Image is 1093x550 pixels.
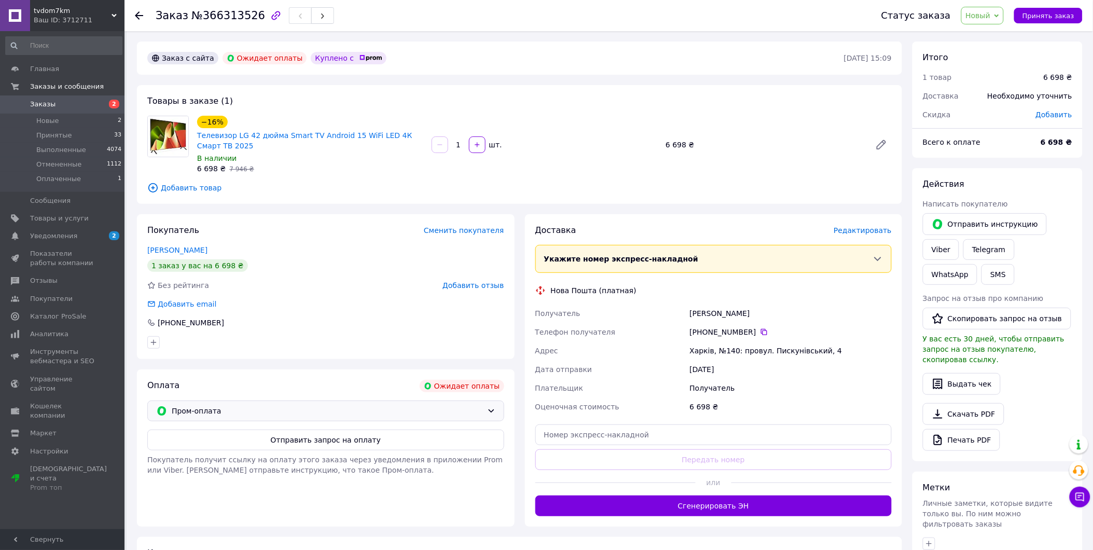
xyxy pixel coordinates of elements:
span: Принять заказ [1022,12,1074,20]
div: шт. [487,140,503,150]
span: Дата отправки [535,365,592,374]
span: Адрес [535,347,558,355]
span: Всего к оплате [923,138,980,146]
span: Метки [923,483,950,492]
span: Доставка [535,225,576,235]
a: [PERSON_NAME] [147,246,207,254]
b: 6 698 ₴ [1041,138,1072,146]
span: 7 946 ₴ [229,166,254,173]
button: Отправить запрос на оплату [147,430,504,450]
span: Пром-оплата [172,405,483,417]
span: Аналитика [30,329,68,339]
span: Доставка [923,92,959,100]
div: Prom топ [30,483,107,492]
img: prom [359,55,382,61]
div: [DATE] [688,360,894,379]
div: −16% [197,116,228,128]
a: WhatsApp [923,264,977,285]
span: Редактировать [834,226,892,235]
span: Заказы и сообщения [30,82,104,91]
span: 1 товар [923,73,952,81]
span: 33 [114,131,121,140]
div: [PHONE_NUMBER] [157,318,225,328]
button: SMS [981,264,1015,285]
span: Отзывы [30,276,58,285]
span: Покупатель получит ссылку на оплату этого заказа через уведомления в приложении Prom или Viber. [... [147,456,503,474]
div: 6 698 ₴ [1044,72,1072,82]
div: Добавить email [157,299,218,309]
span: Сообщения [30,196,71,205]
a: Telegram [963,239,1014,260]
a: Телевизор LG 42 дюйма Smart TV Android 15 WiFi LED 4К Смарт ТВ 2025 [197,131,412,150]
span: или [696,477,731,488]
span: Товары в заказе (1) [147,96,233,106]
span: Сменить покупателя [424,226,504,235]
div: Ожидает оплаты [420,380,504,392]
div: [PERSON_NAME] [688,304,894,323]
input: Номер экспресс-накладной [535,424,892,445]
span: Итого [923,52,948,62]
a: Редактировать [871,134,892,155]
span: Выполненные [36,145,86,155]
div: Ожидает оплаты [223,52,307,64]
span: 1 [118,174,121,184]
span: 4074 [107,145,121,155]
span: Написать покупателю [923,200,1008,208]
span: 1112 [107,160,121,169]
span: Запрос на отзыв про компанию [923,294,1044,302]
span: Покупатель [147,225,199,235]
span: Заказы [30,100,56,109]
span: Показатели работы компании [30,249,96,268]
a: Viber [923,239,959,260]
div: Харків, №140: провул. Пискунівський, 4 [688,341,894,360]
div: Куплено с [311,52,386,64]
time: [DATE] 15:09 [844,54,892,62]
div: 6 698 ₴ [688,397,894,416]
span: В наличии [197,154,237,162]
span: Инструменты вебмастера и SEO [30,347,96,366]
span: Укажите номер экспресс-накладной [544,255,699,263]
span: Добавить отзыв [442,281,504,290]
div: Ваш ID: 3712711 [34,16,124,25]
a: Печать PDF [923,429,1000,451]
span: Новые [36,116,59,126]
span: Новый [966,11,991,20]
a: Скачать PDF [923,403,1004,425]
div: 1 заказ у вас на 6 698 ₴ [147,259,248,272]
span: У вас есть 30 дней, чтобы отправить запрос на отзыв покупателю, скопировав ссылку. [923,335,1064,364]
span: Плательщик [535,384,584,392]
span: №366313526 [191,9,265,22]
div: Необходимо уточнить [981,85,1078,107]
span: Добавить [1036,111,1072,119]
span: Добавить товар [147,182,892,194]
div: Нова Пошта (платная) [548,285,639,296]
button: Принять заказ [1014,8,1083,23]
span: Кошелек компании [30,402,96,420]
span: Оценочная стоимость [535,403,620,411]
span: Покупатели [30,294,73,304]
span: Без рейтинга [158,281,209,290]
span: 2 [109,100,119,108]
span: Каталог ProSale [30,312,86,321]
button: Чат с покупателем [1070,487,1090,507]
div: [PHONE_NUMBER] [690,327,892,337]
span: Телефон получателя [535,328,616,336]
button: Сгенерировать ЭН [535,496,892,516]
img: Телевизор LG 42 дюйма Smart TV Android 15 WiFi LED 4К Смарт ТВ 2025 [148,116,188,157]
span: Маркет [30,429,57,438]
span: Товары и услуги [30,214,89,223]
span: Скидка [923,111,951,119]
span: [DEMOGRAPHIC_DATA] и счета [30,464,107,493]
span: Оплаченные [36,174,81,184]
span: Получатель [535,309,580,318]
div: Заказ с сайта [147,52,218,64]
div: Добавить email [146,299,218,309]
span: Главная [30,64,59,74]
span: Действия [923,179,964,189]
input: Поиск [5,36,122,55]
span: tvdom7km [34,6,112,16]
span: Принятые [36,131,72,140]
div: Статус заказа [881,10,951,21]
span: Управление сайтом [30,375,96,393]
span: 6 698 ₴ [197,164,226,173]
